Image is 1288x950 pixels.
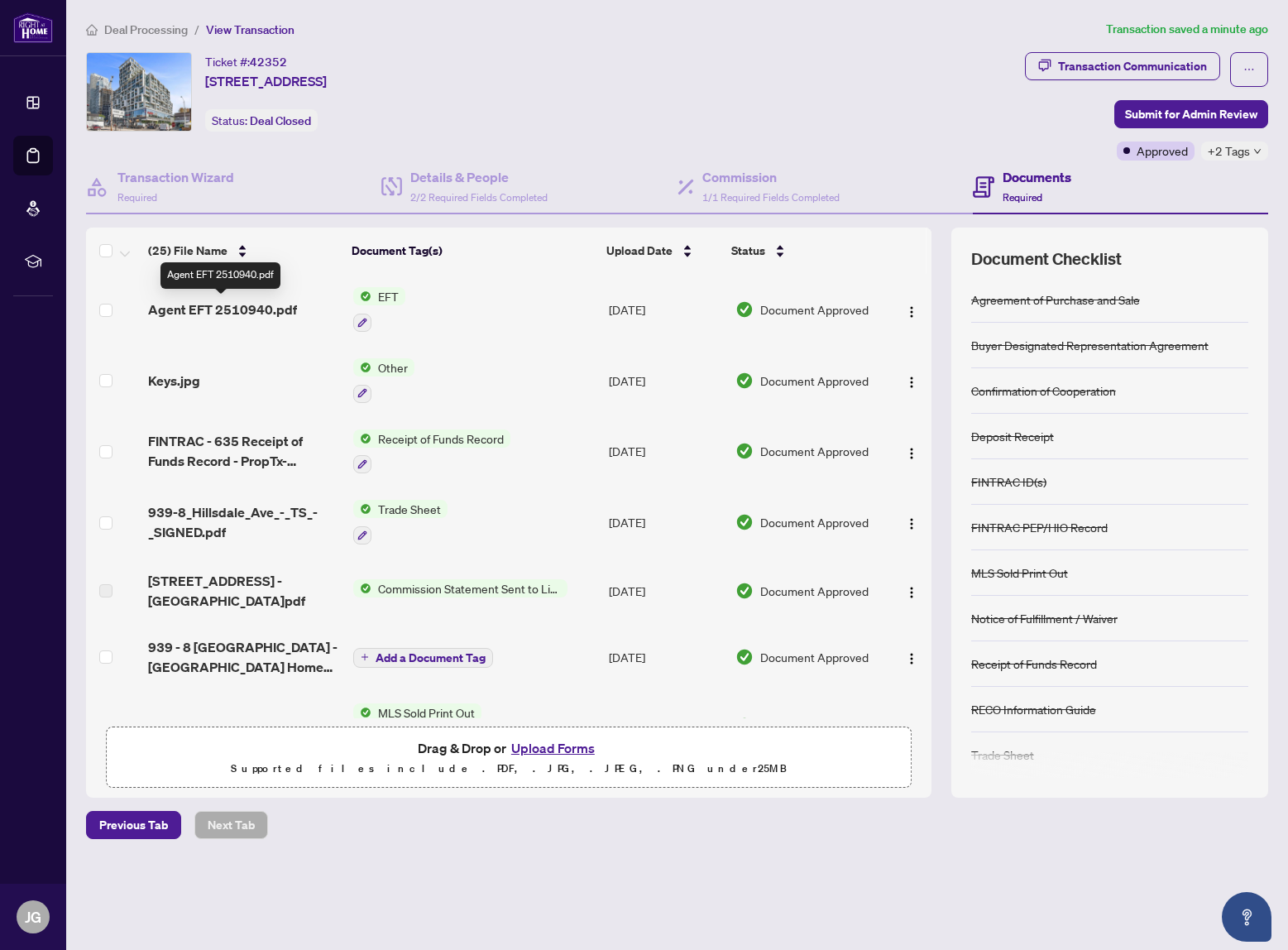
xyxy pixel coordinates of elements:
[905,652,918,665] img: Logo
[418,737,600,759] span: Drag & Drop or
[1137,142,1188,160] span: Approved
[602,487,729,558] td: [DATE]
[148,716,286,736] span: C12253273-SOLD.pdf
[353,358,414,403] button: Status IconOther
[371,429,510,448] span: Receipt of Funds Record
[602,345,729,416] td: [DATE]
[602,690,729,761] td: [DATE]
[602,624,729,690] td: [DATE]
[86,24,98,36] span: home
[602,274,729,345] td: [DATE]
[371,579,567,597] span: Commission Statement Sent to Listing Brokerage
[760,300,869,319] span: Document Approved
[971,290,1140,309] div: Agreement of Purchase and Sale
[602,416,729,487] td: [DATE]
[148,637,339,677] span: 939 - 8 [GEOGRAPHIC_DATA] - [GEOGRAPHIC_DATA] Home Status 2025.pdf
[205,109,318,132] div: Status:
[735,300,754,319] img: Document Status
[371,500,448,518] span: Trade Sheet
[971,564,1068,582] div: MLS Sold Print Out
[206,22,294,37] span: View Transaction
[971,700,1096,718] div: RECO Information Guide
[702,167,840,187] h4: Commission
[25,905,41,928] span: JG
[117,191,157,204] span: Required
[760,372,869,390] span: Document Approved
[600,228,725,274] th: Upload Date
[1106,20,1268,39] article: Transaction saved a minute ago
[148,571,339,611] span: [STREET_ADDRESS] - [GEOGRAPHIC_DATA]pdf
[971,473,1046,491] div: FINTRAC ID(s)
[353,287,371,305] img: Status Icon
[905,305,918,319] img: Logo
[376,652,486,664] span: Add a Document Tag
[971,655,1097,673] div: Receipt of Funds Record
[371,703,481,722] span: MLS Sold Print Out
[87,53,191,131] img: IMG-C12253273_1.jpg
[250,55,287,70] span: 42352
[1114,100,1268,128] button: Submit for Admin Review
[735,442,754,460] img: Document Status
[117,759,901,779] p: Supported files include .PDF, .JPG, .JPEG, .PNG under 25 MB
[1243,64,1255,75] span: ellipsis
[1222,892,1271,942] button: Open asap
[148,371,200,391] span: Keys.jpg
[735,372,754,390] img: Document Status
[353,703,371,722] img: Status Icon
[760,582,869,600] span: Document Approved
[760,513,869,531] span: Document Approved
[898,712,925,739] button: Logo
[971,609,1118,627] div: Notice of Fulfillment / Waiver
[702,191,840,204] span: 1/1 Required Fields Completed
[1003,191,1042,204] span: Required
[1208,142,1250,161] span: +2 Tags
[971,427,1054,445] div: Deposit Receipt
[353,703,481,748] button: Status IconMLS Sold Print Out
[1253,147,1262,156] span: down
[971,746,1034,764] div: Trade Sheet
[107,727,911,789] span: Drag & Drop orUpload FormsSupported files include .PDF, .JPG, .JPEG, .PNG under25MB
[760,717,869,735] span: Document Approved
[898,578,925,604] button: Logo
[148,431,339,471] span: FINTRAC - 635 Receipt of Funds Record - PropTx-OREA_[DATE] 18_45_16.pdf
[735,582,754,600] img: Document Status
[13,12,53,43] img: logo
[898,644,925,670] button: Logo
[735,648,754,666] img: Document Status
[250,113,311,128] span: Deal Closed
[353,646,493,668] button: Add a Document Tag
[735,717,754,735] img: Document Status
[1125,101,1257,127] span: Submit for Admin Review
[353,358,371,377] img: Status Icon
[99,812,168,838] span: Previous Tab
[353,579,371,597] img: Status Icon
[971,518,1108,536] div: FINTRAC PEP/HIO Record
[371,287,405,305] span: EFT
[898,296,925,323] button: Logo
[731,242,765,260] span: Status
[760,648,869,666] span: Document Approved
[898,438,925,464] button: Logo
[905,447,918,460] img: Logo
[141,228,345,274] th: (25) File Name
[371,358,414,377] span: Other
[148,300,297,319] span: Agent EFT 2510940.pdf
[345,228,600,274] th: Document Tag(s)
[86,811,181,839] button: Previous Tab
[353,429,510,474] button: Status IconReceipt of Funds Record
[1025,52,1220,80] button: Transaction Communication
[353,579,567,597] button: Status IconCommission Statement Sent to Listing Brokerage
[606,242,673,260] span: Upload Date
[194,811,268,839] button: Next Tab
[410,167,548,187] h4: Details & People
[353,500,448,545] button: Status IconTrade Sheet
[971,336,1209,354] div: Buyer Designated Representation Agreement
[160,262,280,289] div: Agent EFT 2510940.pdf
[148,242,227,260] span: (25) File Name
[410,191,548,204] span: 2/2 Required Fields Completed
[148,502,339,542] span: 939-8_Hillsdale_Ave_-_TS_-_SIGNED.pdf
[353,287,405,332] button: Status IconEFT
[361,653,369,661] span: plus
[725,228,882,274] th: Status
[353,648,493,668] button: Add a Document Tag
